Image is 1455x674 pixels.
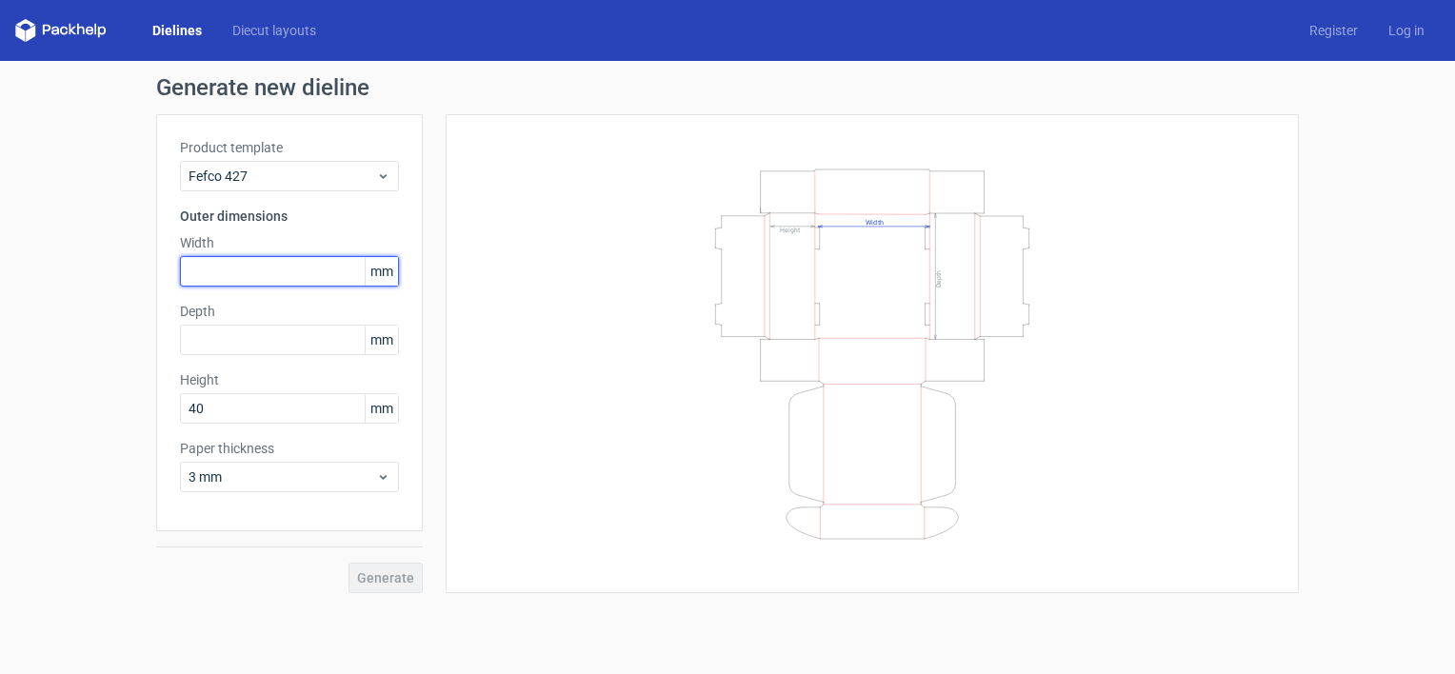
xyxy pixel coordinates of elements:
span: mm [365,257,398,286]
a: Diecut layouts [217,21,331,40]
label: Height [180,370,399,389]
label: Product template [180,138,399,157]
label: Paper thickness [180,439,399,458]
span: mm [365,394,398,423]
h1: Generate new dieline [156,76,1299,99]
span: 3 mm [189,467,376,486]
text: Height [780,226,800,233]
span: Fefco 427 [189,167,376,186]
text: Width [866,217,884,226]
a: Dielines [137,21,217,40]
label: Width [180,233,399,252]
label: Depth [180,302,399,321]
h3: Outer dimensions [180,207,399,226]
text: Depth [935,269,943,287]
a: Log in [1373,21,1440,40]
a: Register [1294,21,1373,40]
span: mm [365,326,398,354]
